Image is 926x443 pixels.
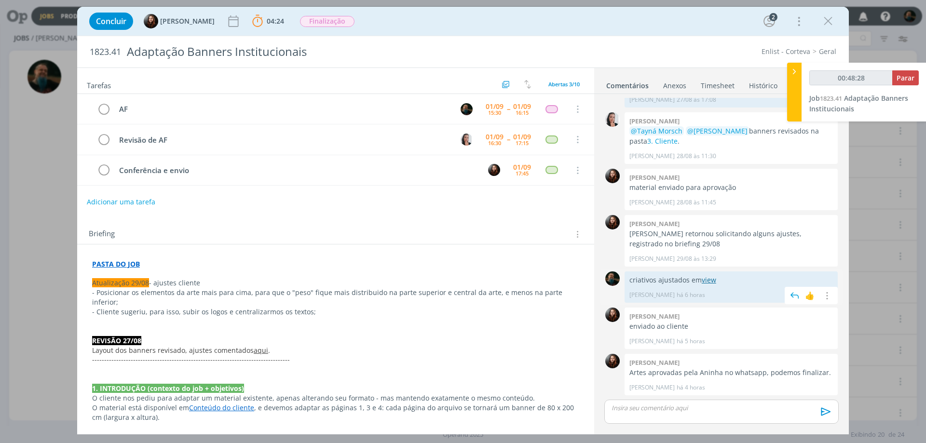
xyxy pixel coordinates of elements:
img: E [488,164,500,176]
b: [PERSON_NAME] [629,358,680,367]
button: 2 [762,13,777,29]
img: E [605,308,620,322]
strong: REVISÃO 27/08 [92,336,141,345]
a: PASTA DO JOB [92,259,140,268]
span: 04:24 [267,16,284,26]
span: Abertas 3/10 [548,81,580,88]
span: Layout dos banners revisado, ajustes comentados [92,346,254,355]
strong: 1. INTRODUÇÃO (contexto do job + objetivos) [92,384,244,393]
a: Comentários [606,77,649,91]
img: C [605,112,620,127]
b: [PERSON_NAME] [629,219,680,228]
div: AF [115,103,451,115]
img: answer.svg [788,288,802,303]
span: há 6 horas [677,291,705,299]
span: Finalização [300,16,354,27]
span: -- [507,136,510,143]
span: - Cliente sugeriu, para isso, subir os logos e centralizarmos os textos; [92,307,316,316]
span: [PERSON_NAME] [160,18,215,25]
div: 2 [769,13,777,21]
span: @[PERSON_NAME] [687,126,748,135]
span: Briefing [89,228,115,241]
img: E [605,354,620,368]
a: Conteúdo do cliente [189,403,254,412]
p: [PERSON_NAME] [629,95,675,104]
div: 17:45 [516,171,529,176]
div: 01/09 [513,164,531,171]
div: dialog [77,7,849,434]
img: E [605,169,620,183]
span: 1823.41 [90,47,121,57]
span: Concluir [96,17,126,25]
img: arrow-down-up.svg [524,80,531,89]
div: 01/09 [513,103,531,110]
span: Tarefas [87,79,111,90]
p: [PERSON_NAME] [629,291,675,299]
button: Parar [892,70,919,85]
div: 16:30 [488,140,501,146]
p: Artes aprovadas pela Aninha no whatsapp, podemos finalizar. [629,368,833,377]
span: @Tayná Morsch [631,126,682,135]
img: M [461,103,473,115]
div: 15:30 [488,110,501,115]
img: E [144,14,158,28]
p: [PERSON_NAME] [629,255,675,263]
span: há 4 horas [677,383,705,392]
span: - ajustes cliente [149,278,200,287]
span: 27/08 às 17:08 [677,95,716,104]
span: 29/08 às 13:29 [677,255,716,263]
a: Histórico [749,77,778,91]
a: Geral [819,47,836,56]
b: [PERSON_NAME] [629,117,680,125]
span: ---------------------------------------------------------------------------------- [92,355,290,364]
p: criativos ajustados em [629,275,833,285]
img: E [605,215,620,229]
a: Enlist - Corteva [762,47,810,56]
p: [PERSON_NAME] [629,152,675,161]
div: 👍 [805,290,815,301]
div: Revisão de AF [115,134,451,146]
div: Conferência e envio [115,164,479,176]
p: material enviado para aprovação [629,183,833,192]
button: Adicionar uma tarefa [86,193,156,211]
span: . [268,346,270,355]
a: 3. Cliente [647,136,678,146]
p: [PERSON_NAME] [629,337,675,346]
b: [PERSON_NAME] [629,173,680,182]
button: M [459,102,474,116]
p: [PERSON_NAME] retornou solicitando alguns ajustes, registrado no briefing 29/08 [629,229,833,249]
p: enviado ao cliente [629,322,833,331]
a: Job1823.41Adaptação Banners Institucionais [809,94,908,113]
button: Finalização [300,15,355,27]
span: 28/08 às 11:45 [677,198,716,207]
div: Anexos [663,81,686,91]
button: Concluir [89,13,133,30]
span: 28/08 às 11:30 [677,152,716,161]
div: Adaptação Banners Institucionais [123,40,521,64]
b: [PERSON_NAME] [629,312,680,321]
img: C [461,134,473,146]
div: 01/09 [513,134,531,140]
span: - Posicionar os elementos da arte mais para cima, para que o "peso" fique mais distribuido na par... [92,288,564,307]
a: aqui [254,346,268,355]
span: -- [507,106,510,112]
p: [PERSON_NAME] [629,383,675,392]
span: 1823.41 [820,94,842,103]
span: Atualização 29/08 [92,278,149,287]
div: 16:15 [516,110,529,115]
button: 04:24 [250,13,286,29]
p: [PERSON_NAME] [629,198,675,207]
a: view [702,275,716,284]
span: Adaptação Banners Institucionais [809,94,908,113]
a: Timesheet [700,77,735,91]
span: há 5 horas [677,337,705,346]
button: E [487,163,501,177]
p: O cliente nos pediu para adaptar um material existente, apenas alterando seu formato - mas manten... [92,393,579,403]
button: C [459,132,474,147]
p: O material está disponível em , e devemos adaptar as páginas 1, 3 e 4: cada página do arquivo se ... [92,403,579,422]
div: 17:15 [516,140,529,146]
button: E[PERSON_NAME] [144,14,215,28]
p: banners revisados na pasta . [629,126,833,146]
div: 01/09 [486,134,504,140]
